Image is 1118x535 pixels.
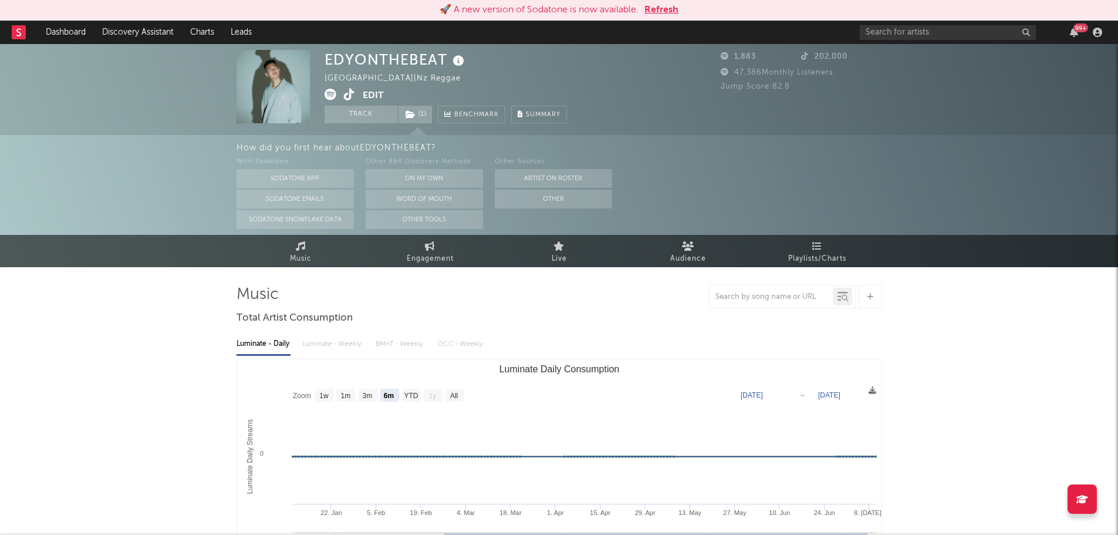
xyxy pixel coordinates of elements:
div: Other Sources [495,155,612,169]
text: 22. Jan [320,509,342,516]
a: Dashboard [38,21,94,44]
div: [GEOGRAPHIC_DATA] | Nz Reggae [325,72,474,86]
text: 5. Feb [367,509,385,516]
div: With Sodatone [237,155,354,169]
a: Audience [624,235,753,267]
text: 1. Apr [547,509,564,516]
span: Music [290,252,312,266]
div: Other A&R Discovery Methods [366,155,483,169]
button: Other [495,190,612,208]
text: 24. Jun [813,509,835,516]
a: Engagement [366,235,495,267]
span: Live [552,252,567,266]
div: EDYONTHEBEAT [325,50,467,69]
button: Sodatone Snowflake Data [237,210,354,229]
text: Zoom [293,392,311,400]
a: Live [495,235,624,267]
span: Playlists/Charts [788,252,846,266]
input: Search for artists [860,25,1036,40]
div: 🚀 A new version of Sodatone is now available. [440,3,639,17]
text: YTD [404,392,418,400]
span: Benchmark [454,108,499,122]
button: Sodatone Emails [237,190,354,208]
text: Luminate Daily Consumption [499,364,619,374]
div: 99 + [1073,23,1088,32]
text: 8. [DATE] [853,509,881,516]
button: On My Own [366,169,483,188]
span: Jump Score: 82.8 [721,83,790,90]
text: 1y [428,392,436,400]
text: 1m [340,392,350,400]
button: Other Tools [366,210,483,229]
a: Leads [222,21,260,44]
span: Audience [670,252,706,266]
span: 1,883 [721,53,756,60]
text: All [450,392,457,400]
button: (1) [398,106,432,123]
button: Edit [363,89,384,103]
span: ( 1 ) [398,106,433,123]
text: 13. May [678,509,701,516]
text: 29. Apr [634,509,655,516]
button: 99+ [1070,28,1078,37]
input: Search by song name or URL [710,292,833,302]
button: Word Of Mouth [366,190,483,208]
a: Playlists/Charts [753,235,882,267]
button: Refresh [644,3,678,17]
button: Track [325,106,398,123]
text: 6m [383,392,393,400]
text: → [799,391,806,399]
text: 27. May [723,509,747,516]
text: 4. Mar [457,509,475,516]
text: [DATE] [741,391,763,399]
text: 19. Feb [410,509,431,516]
span: Summary [526,112,560,118]
span: 202,000 [801,53,847,60]
a: Benchmark [438,106,505,123]
span: Total Artist Consumption [237,311,353,325]
button: Sodatone App [237,169,354,188]
text: 1w [319,392,329,400]
span: 47,386 Monthly Listeners [721,69,833,76]
div: Luminate - Daily [237,334,291,354]
span: Engagement [407,252,454,266]
text: 15. Apr [590,509,610,516]
text: Luminate Daily Streams [246,419,254,494]
a: Discovery Assistant [94,21,182,44]
text: 10. Jun [769,509,790,516]
text: [DATE] [818,391,840,399]
button: Summary [511,106,567,123]
button: Artist on Roster [495,169,612,188]
a: Charts [182,21,222,44]
text: 18. Mar [499,509,522,516]
text: 3m [362,392,372,400]
a: Music [237,235,366,267]
text: 0 [259,450,263,457]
